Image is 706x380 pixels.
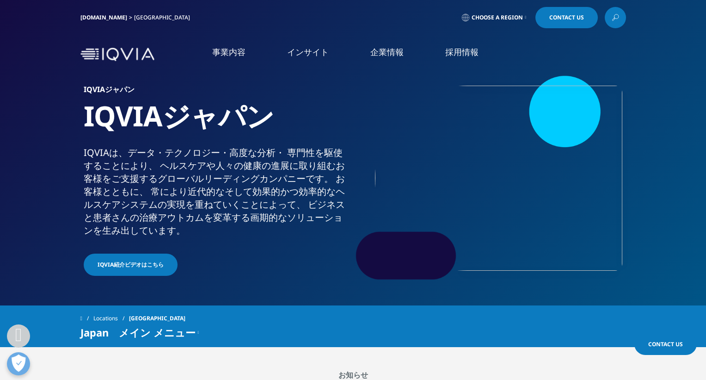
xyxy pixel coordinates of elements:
img: 873_asian-businesspeople-meeting-in-office.jpg [375,86,622,271]
div: [GEOGRAPHIC_DATA] [134,14,194,21]
span: Contact Us [549,15,584,20]
a: Contact Us [634,333,697,355]
a: 事業内容 [212,46,246,58]
span: Contact Us [648,340,683,348]
span: [GEOGRAPHIC_DATA] [129,310,185,327]
a: Locations [93,310,129,327]
a: [DOMAIN_NAME] [80,13,127,21]
a: 企業情報 [370,46,404,58]
a: 採用情報 [445,46,479,58]
button: 優先設定センターを開く [7,352,30,375]
a: インサイト [287,46,329,58]
nav: Primary [158,32,626,76]
h2: お知らせ [80,370,626,380]
span: Japan メイン メニュー [80,327,196,338]
span: Choose a Region [472,14,523,21]
a: IQVIA紹介ビデオはこちら [84,254,178,276]
a: Contact Us [535,7,598,28]
span: IQVIA紹介ビデオはこちら [98,261,164,269]
h6: IQVIAジャパン [84,86,350,99]
div: IQVIAは、​データ・​テクノロジー・​高度な​分析・​ 専門性を​駆使する​ことに​より、​ ヘルスケアや​人々の​健康の​進展に​取り組む​お客様を​ご支援​する​グローバル​リーディング... [84,146,350,237]
h1: IQVIAジャパン [84,99,350,146]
